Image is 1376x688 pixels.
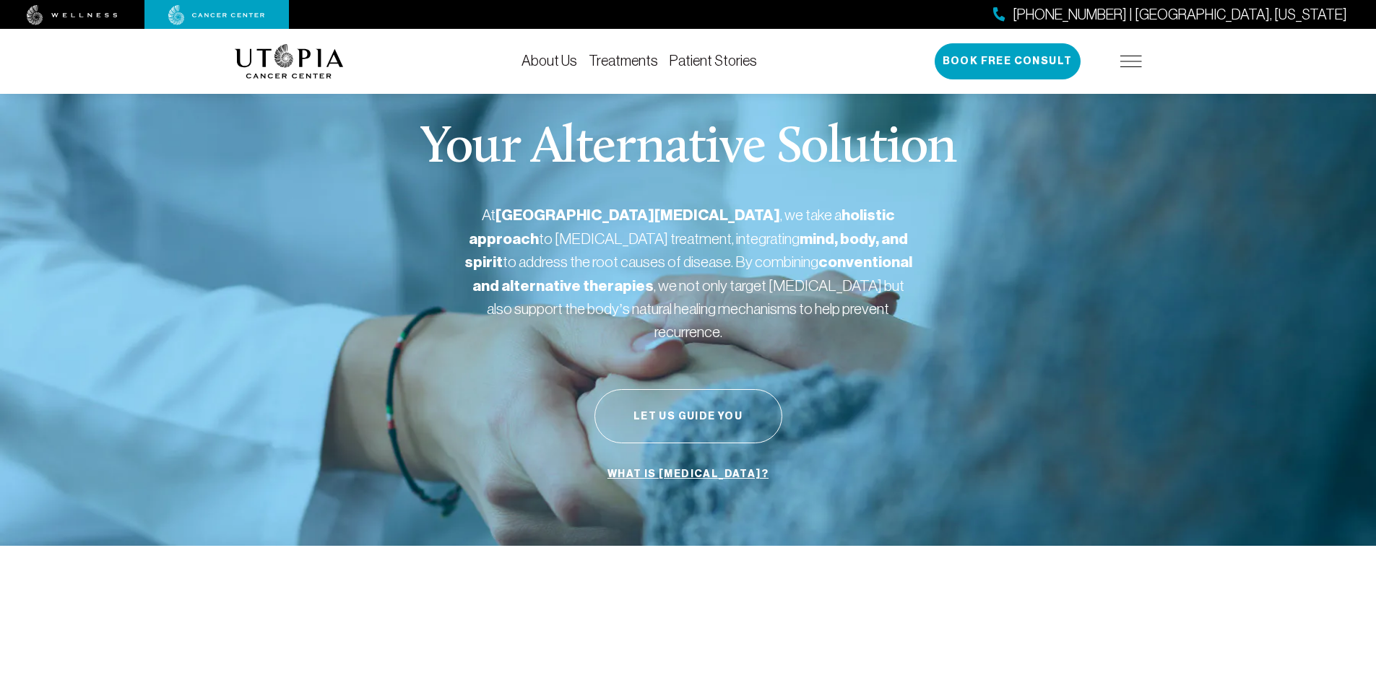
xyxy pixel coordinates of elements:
[420,123,956,175] p: Your Alternative Solution
[235,44,344,79] img: logo
[496,206,780,225] strong: [GEOGRAPHIC_DATA][MEDICAL_DATA]
[935,43,1081,79] button: Book Free Consult
[469,206,895,248] strong: holistic approach
[168,5,265,25] img: cancer center
[993,4,1347,25] a: [PHONE_NUMBER] | [GEOGRAPHIC_DATA], [US_STATE]
[1013,4,1347,25] span: [PHONE_NUMBER] | [GEOGRAPHIC_DATA], [US_STATE]
[522,53,577,69] a: About Us
[464,204,912,343] p: At , we take a to [MEDICAL_DATA] treatment, integrating to address the root causes of disease. By...
[670,53,757,69] a: Patient Stories
[1120,56,1142,67] img: icon-hamburger
[27,5,118,25] img: wellness
[594,389,782,443] button: Let Us Guide You
[589,53,658,69] a: Treatments
[472,253,912,295] strong: conventional and alternative therapies
[604,461,772,488] a: What is [MEDICAL_DATA]?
